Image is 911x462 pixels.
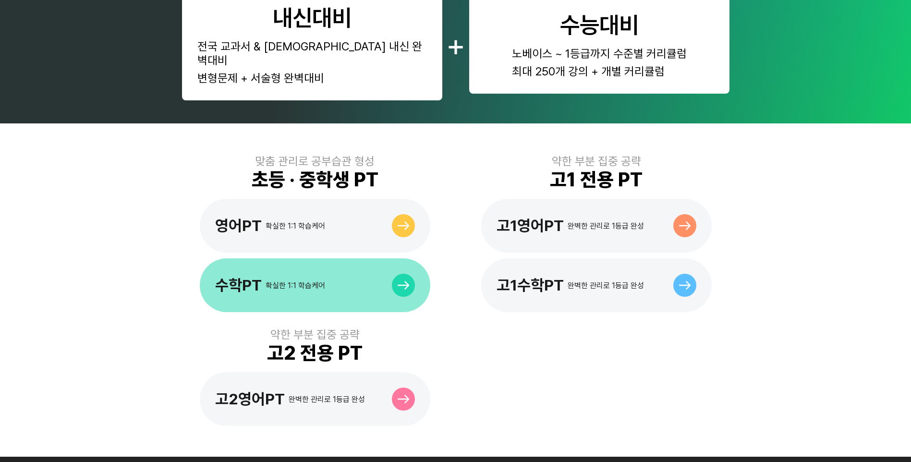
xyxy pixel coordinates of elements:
div: 영어PT [215,217,262,235]
div: 맞춤 관리로 공부습관 형성 [255,154,375,168]
div: + [446,26,465,63]
div: 완벽한 관리로 1등급 완성 [568,221,644,231]
div: 수능대비 [560,11,639,39]
div: 고1영어PT [497,217,564,235]
div: 노베이스 ~ 1등급까지 수준별 커리큘럼 [512,47,687,61]
div: 수학PT [215,276,262,294]
div: 확실한 1:1 학습케어 [266,281,325,290]
div: 확실한 1:1 학습케어 [266,221,325,231]
div: 약한 부분 집중 공략 [270,328,360,341]
div: 완벽한 관리로 1등급 완성 [568,281,644,290]
div: 변형문제 + 서술형 완벽대비 [197,71,427,85]
div: 고1 전용 PT [550,168,643,191]
div: 내신대비 [273,4,352,32]
div: 최대 250개 강의 + 개별 커리큘럼 [512,64,687,78]
div: 전국 교과서 & [DEMOGRAPHIC_DATA] 내신 완벽대비 [197,39,427,67]
div: 고2영어PT [215,390,285,408]
div: 고2 전용 PT [267,341,363,365]
div: 초등 · 중학생 PT [252,168,378,191]
div: 고1수학PT [497,276,564,294]
div: 약한 부분 집중 공략 [552,154,641,168]
div: 완벽한 관리로 1등급 완성 [289,395,365,404]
